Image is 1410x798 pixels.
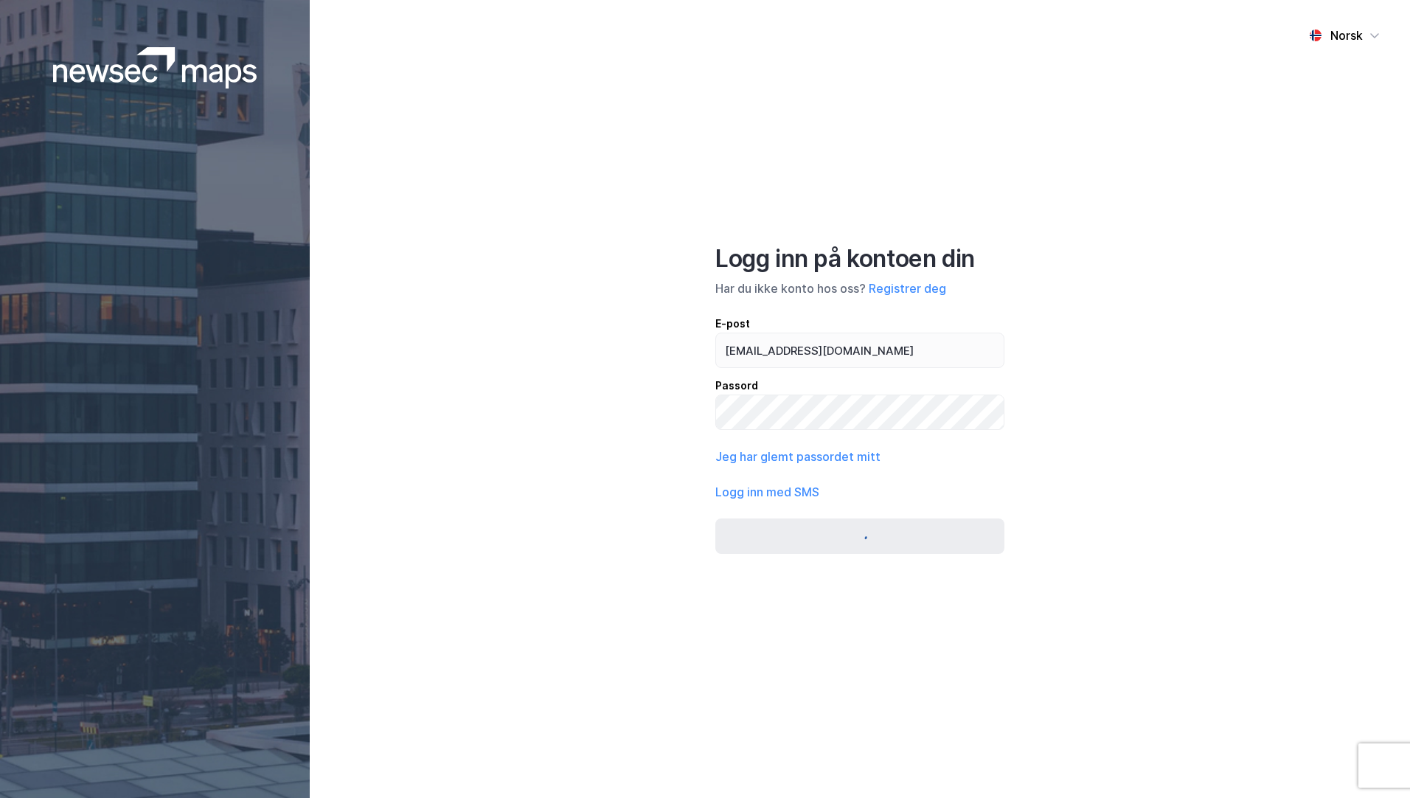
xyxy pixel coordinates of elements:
iframe: Chat Widget [1336,727,1410,798]
button: Jeg har glemt passordet mitt [715,448,881,465]
button: Logg inn med SMS [715,483,819,501]
div: Passord [715,377,1004,395]
div: Logg inn på kontoen din [715,244,1004,274]
div: E-post [715,315,1004,333]
div: Norsk [1330,27,1363,44]
div: Kontrollprogram for chat [1336,727,1410,798]
img: logoWhite.bf58a803f64e89776f2b079ca2356427.svg [53,47,257,89]
button: Registrer deg [869,280,946,297]
div: Har du ikke konto hos oss? [715,280,1004,297]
